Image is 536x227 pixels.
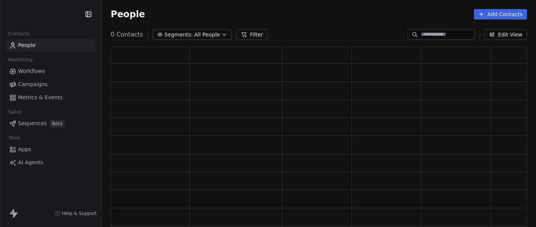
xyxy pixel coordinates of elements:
a: SequencesBeta [6,117,95,130]
a: Workflows [6,65,95,77]
span: 0 Contacts [111,30,143,39]
a: Apps [6,143,95,156]
span: Beta [50,120,65,127]
span: Help & Support [62,210,97,216]
a: Campaigns [6,78,95,91]
span: People [18,41,36,49]
span: Contacts [5,28,33,39]
span: Metrics & Events [18,94,62,101]
a: Help & Support [55,210,97,216]
span: AI Agents [18,159,43,166]
span: Campaigns [18,80,47,88]
span: Marketing [5,54,36,65]
span: People [111,9,145,20]
button: Filter [236,29,268,40]
a: People [6,39,95,51]
span: Sequences [18,120,47,127]
span: Tools [5,132,24,144]
span: Workflows [18,67,45,75]
button: Edit View [484,29,527,40]
span: Sales [5,106,25,118]
span: All People [194,31,220,39]
span: Segments: [164,31,193,39]
button: Add Contacts [474,9,527,20]
a: AI Agents [6,156,95,169]
span: Apps [18,145,31,153]
a: Metrics & Events [6,91,95,104]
